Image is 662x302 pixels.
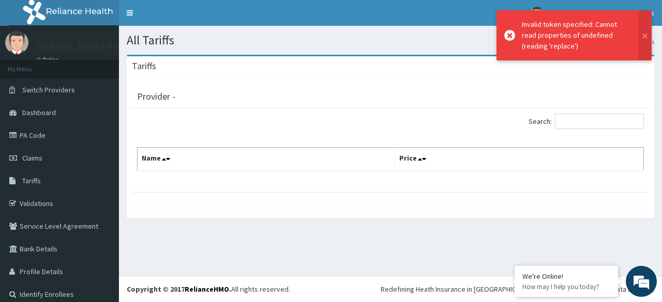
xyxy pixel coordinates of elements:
span: Switch Providers [22,85,75,94]
th: Price [395,148,644,171]
div: We're Online! [522,272,610,281]
h3: Tariffs [132,61,156,71]
a: Online [36,56,61,63]
span: Tariffs [22,176,41,185]
p: [PERSON_NAME] Medical Services [36,42,173,51]
input: Search: [555,114,644,129]
div: Invalid token specified: Cannot read properties of undefined (reading 'replace') [522,19,628,52]
th: Name [138,148,395,171]
footer: All rights reserved. [119,276,662,302]
div: Redefining Heath Insurance in [GEOGRAPHIC_DATA] using Telemedicine and Data Science! [381,284,654,294]
label: Search: [529,114,644,129]
img: User Image [531,7,544,20]
a: RelianceHMO [185,284,229,294]
span: Dashboard [22,108,56,117]
img: User Image [5,31,28,54]
h3: Provider - [137,92,175,101]
span: Claims [22,153,42,163]
span: [PERSON_NAME] Medical Services [550,8,654,18]
h1: All Tariffs [127,34,654,47]
p: How may I help you today? [522,282,610,291]
strong: Copyright © 2017 . [127,284,231,294]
